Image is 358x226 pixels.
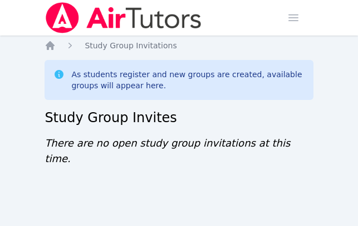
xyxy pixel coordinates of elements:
[71,69,304,91] div: As students register and new groups are created, available groups will appear here.
[45,137,290,164] span: There are no open study group invitations at this time.
[45,40,313,51] nav: Breadcrumb
[85,41,176,50] span: Study Group Invitations
[45,2,202,33] img: Air Tutors
[45,109,313,127] h2: Study Group Invites
[85,40,176,51] a: Study Group Invitations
